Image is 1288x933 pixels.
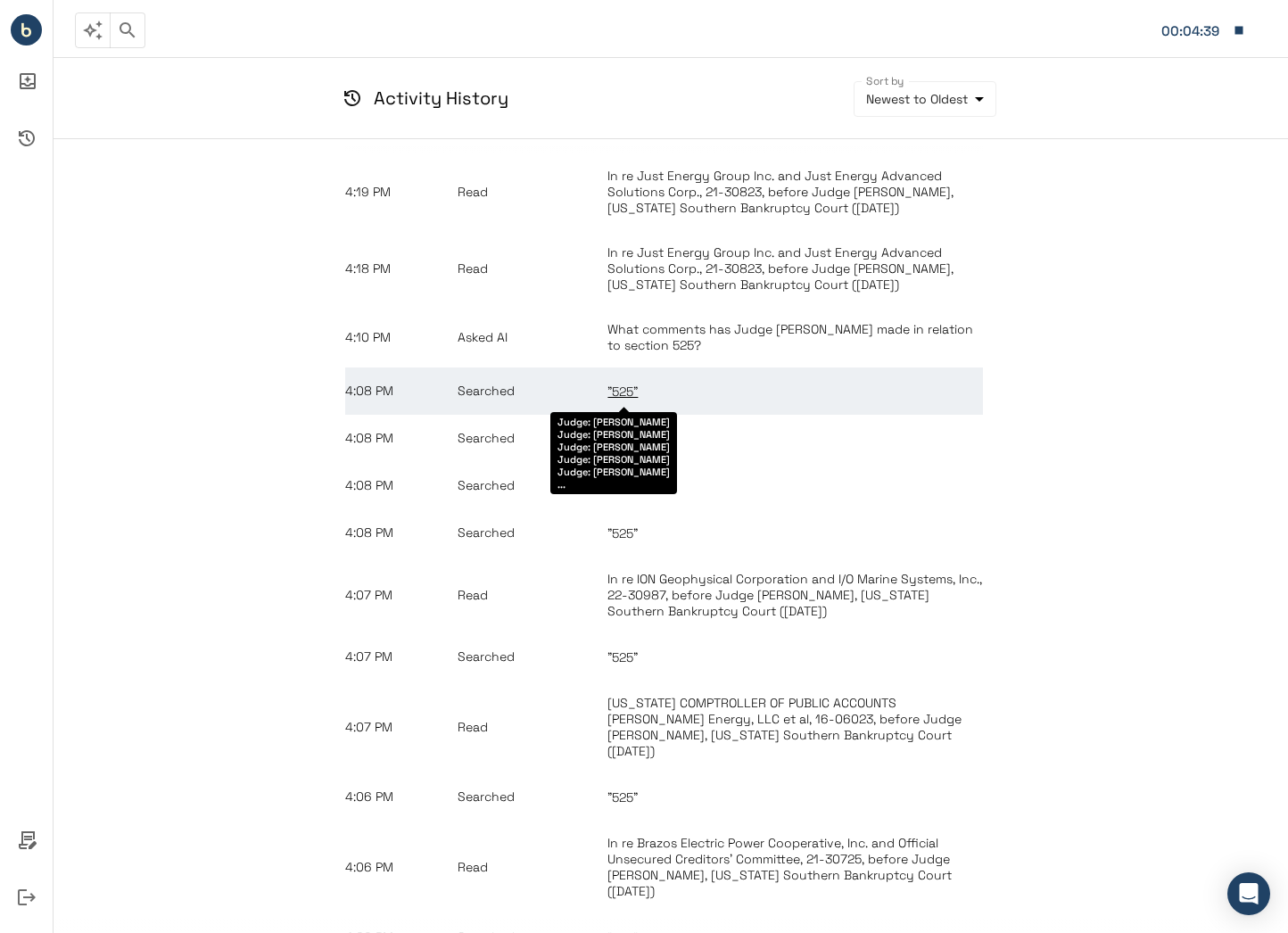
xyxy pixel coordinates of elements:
span: "525" [607,384,638,400]
p: 4:07 PM [345,586,458,605]
p: 4:10 PM [345,328,458,347]
p: Searched [458,429,607,448]
p: Searched [458,648,607,666]
div: Judge: [PERSON_NAME] Judge: [PERSON_NAME] Judge: [PERSON_NAME] Judge: [PERSON_NAME] Judge: [PERSO... [557,416,670,491]
a: In re ION Geophysical Corporation and I/O Marine Systems, Inc., 22-30987, before Judge [PERSON_NA... [607,571,983,619]
p: Searched [458,524,607,542]
span: "525" [607,789,638,805]
a: "525" [607,649,983,665]
a: "525" [607,525,983,541]
a: "525" [607,478,983,494]
span: "525" [607,649,638,665]
p: 4:19 PM [345,183,458,202]
p: Activity History [374,85,508,111]
p: 4:08 PM [345,429,458,448]
div: Matter: 080529 [1161,20,1224,43]
a: What comments has Judge [PERSON_NAME] made in relation to section 525? [607,321,983,353]
div: Newest to Oldest [854,81,996,117]
p: Searched [458,382,607,400]
span: In re Just Energy Group Inc. and Just Energy Advanced Solutions Corp., 21-30823, before Judge [PE... [607,244,954,293]
a: [US_STATE] COMPTROLLER OF PUBLIC ACCOUNTS [PERSON_NAME] Energy, LLC et al, 16-06023, before Judge... [607,695,983,759]
p: 4:08 PM [345,524,458,542]
label: Sort by [866,73,904,88]
a: In re Just Energy Group Inc. and Just Energy Advanced Solutions Corp., 21-30823, before Judge [PE... [607,244,983,293]
a: In re Just Energy Group Inc. and Just Energy Advanced Solutions Corp., 21-30823, before Judge [PE... [607,168,983,216]
p: 4:07 PM [345,718,458,737]
span: "525" [607,525,638,541]
span: In re Brazos Electric Power Cooperative, Inc. and Official Unsecured Creditors' Committee, 21-307... [607,835,952,899]
a: "525" [607,431,983,447]
span: In re Just Energy Group Inc. and Just Energy Advanced Solutions Corp., 21-30823, before Judge [PE... [607,168,954,216]
p: Read [458,183,607,202]
p: 4:07 PM [345,648,458,666]
span: What comments has Judge [PERSON_NAME] made in relation to section 525? [607,321,973,353]
div: Open Intercom Messenger [1227,872,1270,915]
p: 4:18 PM [345,260,458,278]
span: [US_STATE] COMPTROLLER OF PUBLIC ACCOUNTS [PERSON_NAME] Energy, LLC et al, 16-06023, before Judge... [607,695,962,759]
p: Searched [458,476,607,495]
p: Read [458,718,607,737]
span: In re ION Geophysical Corporation and I/O Marine Systems, Inc., 22-30987, before Judge [PERSON_NA... [607,571,982,619]
p: 4:08 PM [345,476,458,495]
p: Asked AI [458,328,607,347]
a: In re Brazos Electric Power Cooperative, Inc. and Official Unsecured Creditors' Committee, 21-307... [607,835,983,899]
a: "525" [607,789,983,805]
p: 4:06 PM [345,858,458,877]
p: Read [458,586,607,605]
p: Read [458,858,607,877]
p: 4:06 PM [345,788,458,806]
p: Read [458,260,607,278]
p: 4:08 PM [345,382,458,400]
p: Searched [458,788,607,806]
button: Matter: 080529 [1152,12,1254,49]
